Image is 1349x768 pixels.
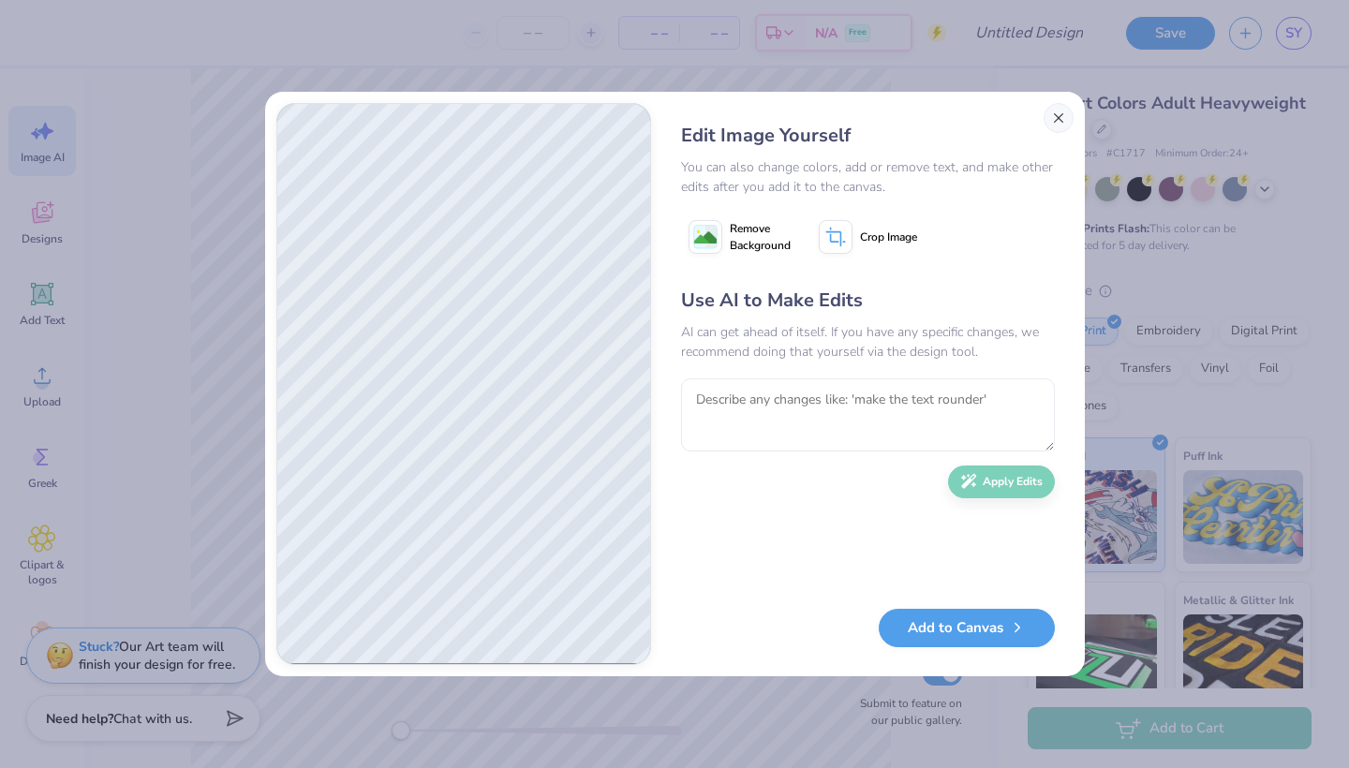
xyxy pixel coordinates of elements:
[1044,103,1074,133] button: Close
[681,122,1055,150] div: Edit Image Yourself
[811,214,928,260] button: Crop Image
[681,214,798,260] button: Remove Background
[681,322,1055,362] div: AI can get ahead of itself. If you have any specific changes, we recommend doing that yourself vi...
[730,220,791,254] span: Remove Background
[879,609,1055,647] button: Add to Canvas
[860,229,917,245] span: Crop Image
[681,287,1055,315] div: Use AI to Make Edits
[681,157,1055,197] div: You can also change colors, add or remove text, and make other edits after you add it to the canvas.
